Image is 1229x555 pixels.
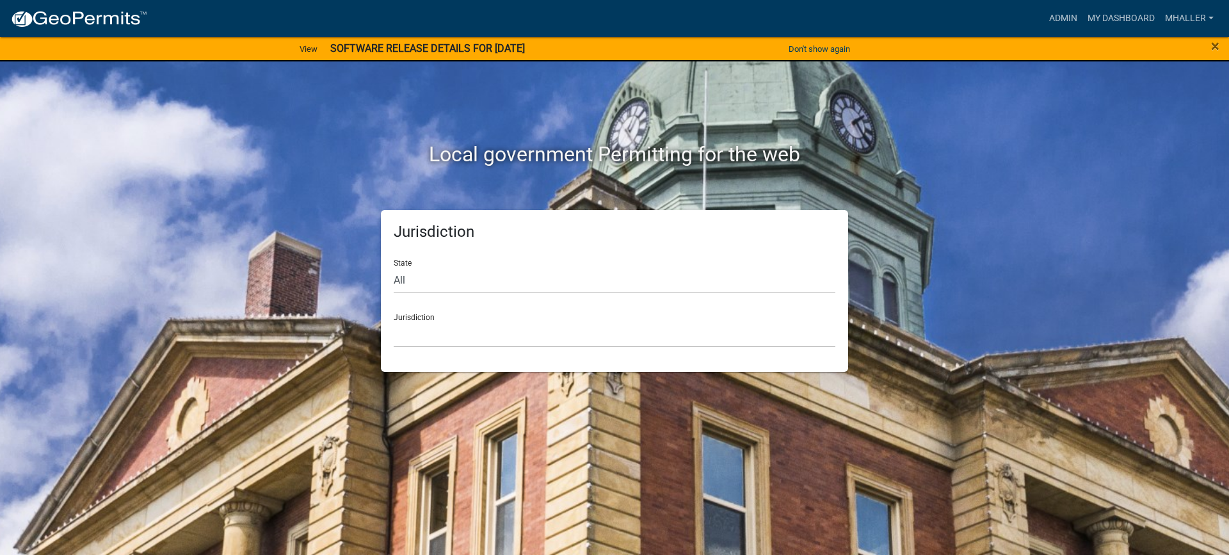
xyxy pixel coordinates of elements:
button: Close [1211,38,1219,54]
a: Admin [1044,6,1082,31]
span: × [1211,37,1219,55]
h2: Local government Permitting for the web [259,142,970,166]
a: mhaller [1160,6,1219,31]
strong: SOFTWARE RELEASE DETAILS FOR [DATE] [330,42,525,54]
a: View [294,38,323,60]
h5: Jurisdiction [394,223,835,241]
button: Don't show again [783,38,855,60]
a: My Dashboard [1082,6,1160,31]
